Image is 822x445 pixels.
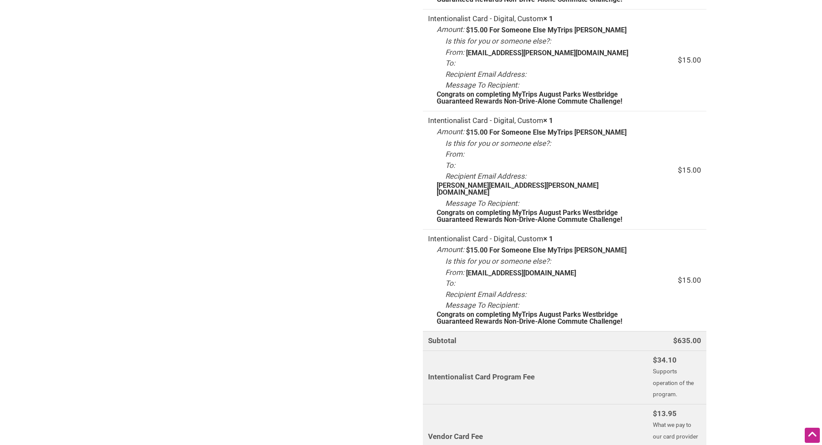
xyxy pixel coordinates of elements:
[445,267,464,278] dt: From:
[445,69,526,80] dt: Recipient Email Address:
[445,256,551,267] dt: Is this for you or someone else?:
[437,182,642,196] p: [PERSON_NAME][EMAIL_ADDRESS][PERSON_NAME][DOMAIN_NAME]
[423,229,648,331] td: Intentionalist Card - Digital, Custom
[653,368,694,398] small: Supports operation of the program.
[678,166,701,174] bdi: 15.00
[489,247,546,254] p: For Someone Else
[653,356,657,364] span: $
[423,9,648,111] td: Intentionalist Card - Digital, Custom
[445,160,455,171] dt: To:
[466,247,488,254] p: $15.00
[489,27,546,34] p: For Someone Else
[437,244,464,256] dt: Amount:
[543,234,553,243] strong: × 1
[437,209,642,223] p: Congrats on completing MyTrips August Parks Westbridge Guaranteed Rewards Non-Drive-Alone Commute...
[653,409,677,418] bdi: 13.95
[445,138,551,149] dt: Is this for you or someone else?:
[574,129,627,136] p: [PERSON_NAME]
[489,129,546,136] p: For Someone Else
[678,276,682,284] span: $
[805,428,820,443] div: Scroll Back to Top
[678,276,701,284] bdi: 15.00
[423,111,648,229] td: Intentionalist Card - Digital, Custom
[437,91,642,105] p: Congrats on completing MyTrips August Parks Westbridge Guaranteed Rewards Non-Drive-Alone Commute...
[574,27,627,34] p: [PERSON_NAME]
[445,47,464,58] dt: From:
[445,300,519,311] dt: Message To Recipient:
[437,126,464,138] dt: Amount:
[548,247,573,254] p: MyTrips
[574,247,627,254] p: [PERSON_NAME]
[423,331,648,350] th: Subtotal
[466,270,576,277] p: [EMAIL_ADDRESS][DOMAIN_NAME]
[445,198,519,209] dt: Message To Recipient:
[466,27,488,34] p: $15.00
[678,166,682,174] span: $
[653,409,657,418] span: $
[437,24,464,35] dt: Amount:
[543,116,553,125] strong: × 1
[653,356,677,364] bdi: 34.10
[445,80,519,91] dt: Message To Recipient:
[445,149,464,160] dt: From:
[548,27,573,34] p: MyTrips
[678,56,682,64] span: $
[445,289,526,300] dt: Recipient Email Address:
[445,171,526,182] dt: Recipient Email Address:
[673,336,677,345] span: $
[548,129,573,136] p: MyTrips
[445,58,455,69] dt: To:
[445,36,551,47] dt: Is this for you or someone else?:
[466,50,628,57] p: [EMAIL_ADDRESS][PERSON_NAME][DOMAIN_NAME]
[437,311,642,325] p: Congrats on completing MyTrips August Parks Westbridge Guaranteed Rewards Non-Drive-Alone Commute...
[673,336,701,345] bdi: 635.00
[466,129,488,136] p: $15.00
[678,56,701,64] bdi: 15.00
[543,14,553,23] strong: × 1
[445,278,455,289] dt: To:
[423,350,648,404] th: Intentionalist Card Program Fee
